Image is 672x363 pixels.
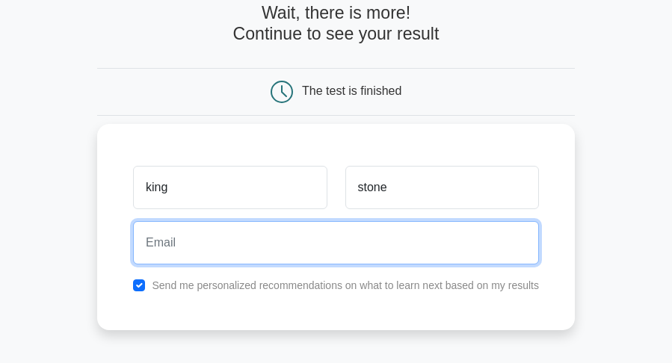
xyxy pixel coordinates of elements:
div: The test is finished [302,85,401,98]
input: First name [133,166,327,209]
input: Last name [345,166,539,209]
label: Send me personalized recommendations on what to learn next based on my results [152,279,539,291]
h4: Wait, there is more! Continue to see your result [97,3,575,44]
input: Email [133,221,539,264]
